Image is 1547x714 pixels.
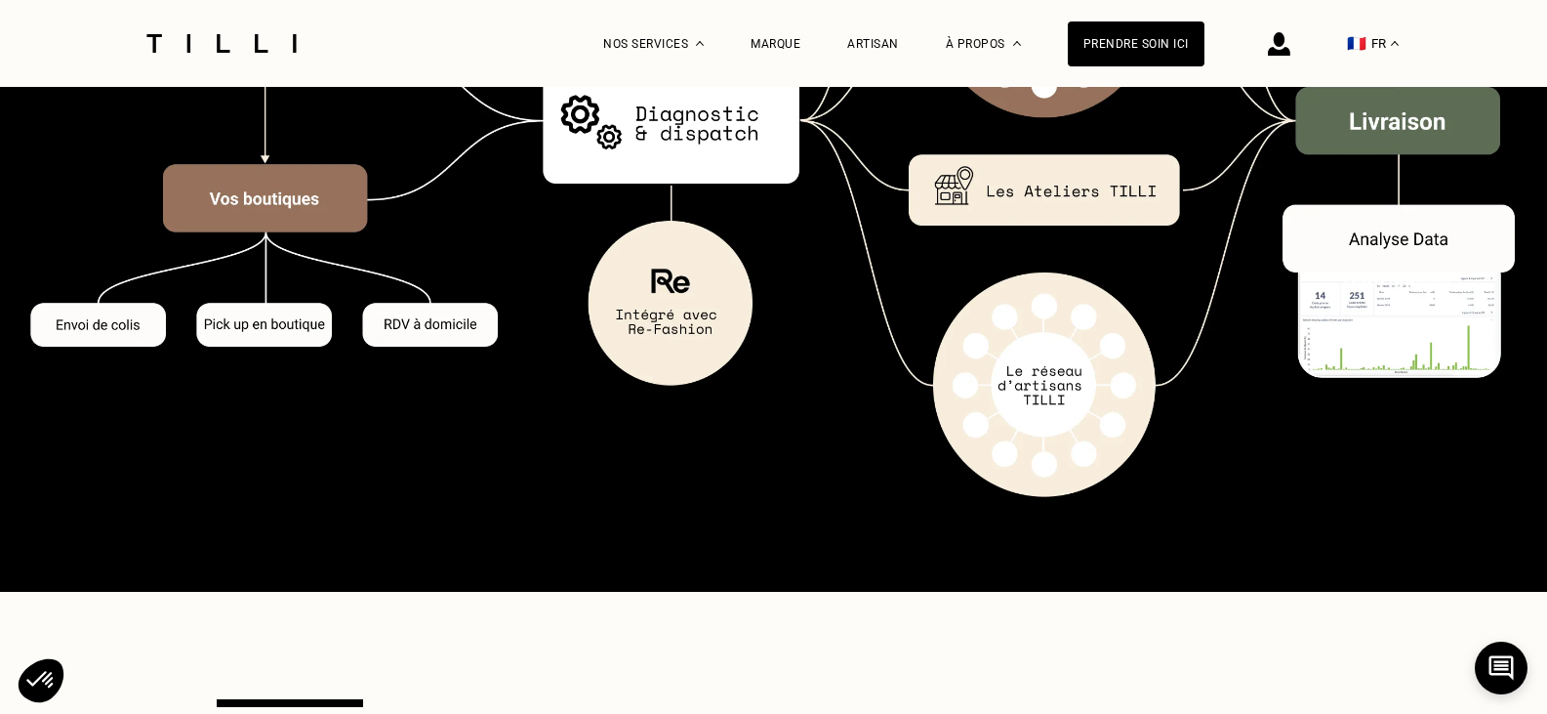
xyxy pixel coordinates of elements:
[1347,34,1366,53] span: 🇫🇷
[751,37,800,51] a: Marque
[1068,21,1204,66] a: Prendre soin ici
[1013,41,1021,46] img: Menu déroulant à propos
[847,37,899,51] a: Artisan
[1268,32,1290,56] img: icône connexion
[1391,41,1399,46] img: menu déroulant
[140,34,304,53] img: Logo du service de couturière Tilli
[696,41,704,46] img: Menu déroulant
